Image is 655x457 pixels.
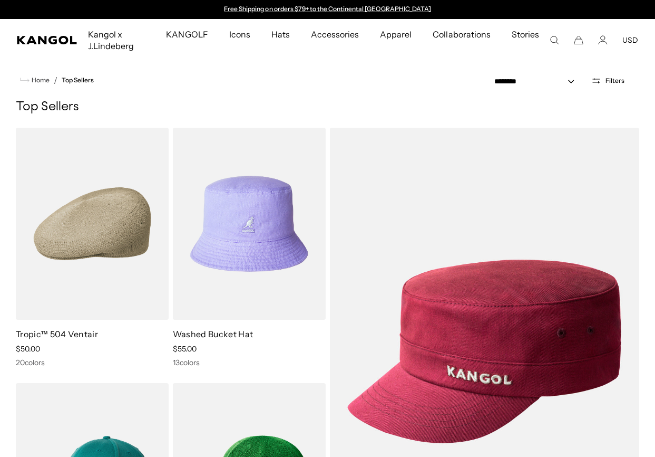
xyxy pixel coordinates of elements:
[501,19,550,61] a: Stories
[50,74,57,87] li: /
[17,36,77,44] a: Kangol
[224,5,431,13] a: Free Shipping on orders $79+ to the Continental [GEOGRAPHIC_DATA]
[574,35,583,45] button: Cart
[219,5,436,14] slideshow-component: Announcement bar
[219,19,261,50] a: Icons
[16,329,98,339] a: Tropic™ 504 Ventair
[16,128,169,320] img: Tropic™ 504 Ventair
[261,19,300,50] a: Hats
[88,19,145,61] span: Kangol x J.Lindeberg
[219,5,436,14] div: 1 of 2
[173,358,326,367] div: 13 colors
[173,128,326,320] img: Washed Bucket Hat
[16,99,639,115] h1: Top Sellers
[16,358,169,367] div: 20 colors
[433,19,490,50] span: Collaborations
[62,77,94,84] a: Top Sellers
[512,19,539,61] span: Stories
[622,35,638,45] button: USD
[155,19,218,50] a: KANGOLF
[16,344,40,354] span: $50.00
[229,19,250,50] span: Icons
[311,19,359,50] span: Accessories
[173,329,253,339] a: Washed Bucket Hat
[173,344,197,354] span: $55.00
[585,76,631,85] button: Open filters
[219,5,436,14] div: Announcement
[20,75,50,85] a: Home
[369,19,422,50] a: Apparel
[490,76,585,87] select: Sort by: Featured
[300,19,369,50] a: Accessories
[598,35,608,45] a: Account
[77,19,155,61] a: Kangol x J.Lindeberg
[605,77,624,84] span: Filters
[550,35,559,45] summary: Search here
[380,19,412,50] span: Apparel
[166,19,208,50] span: KANGOLF
[271,19,290,50] span: Hats
[422,19,501,50] a: Collaborations
[30,77,50,84] span: Home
